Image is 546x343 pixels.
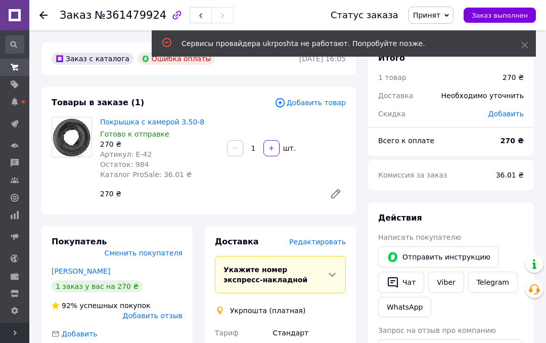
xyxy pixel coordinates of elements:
[123,312,183,320] span: Добавить отзыв
[215,329,239,337] span: Тариф
[52,280,143,292] div: 1 заказ у вас на 270 ₴
[488,110,524,118] span: Добавить
[378,297,431,317] a: WhatsApp
[62,330,97,338] span: Добавить
[100,160,149,168] span: Остаток: 984
[378,233,461,241] span: Написать покупателю
[100,130,169,138] span: Готово к отправке
[227,306,308,316] div: Укрпошта (платная)
[378,272,424,293] button: Чат
[100,170,192,179] span: Каталог ProSale: 36.01 ₴
[39,10,48,20] div: Вернуться назад
[468,272,518,293] a: Telegram
[464,8,536,23] button: Заказ выполнен
[378,137,434,145] span: Всего к оплате
[100,139,219,149] div: 270 ₴
[52,301,151,311] div: успешных покупок
[331,10,398,20] div: Статус заказа
[503,72,524,82] div: 270 ₴
[378,110,405,118] span: Скидка
[181,38,496,49] div: Сервисы провайдера ukrposhta не работают. Попробуйте позже.
[223,266,307,284] span: Укажите номер экспресс-накладной
[413,11,440,19] span: Принят
[52,117,92,157] img: Покрышка с камерой 3.50-8
[270,324,348,342] div: Стандарт
[215,237,259,246] span: Доставка
[100,118,204,126] a: Покрышка с камерой 3.50-8
[138,53,215,65] div: Ошибка оплаты
[378,92,413,100] span: Доставка
[378,246,499,268] button: Отправить инструкцию
[52,98,144,107] span: Товары в заказе (1)
[472,12,528,19] span: Заказ выполнен
[100,150,152,158] span: Артикул: E-42
[435,84,530,107] div: Необходимо уточнить
[500,137,524,145] b: 270 ₴
[378,213,422,223] span: Действия
[496,171,524,179] span: 36.01 ₴
[62,302,77,310] span: 92%
[96,187,322,201] div: 270 ₴
[275,97,346,108] span: Добавить товар
[378,171,447,179] span: Комиссия за заказ
[281,143,297,153] div: шт.
[428,272,464,293] a: Viber
[326,184,346,204] a: Редактировать
[378,326,496,334] span: Запрос на отзыв про компанию
[289,238,346,246] span: Редактировать
[52,237,107,246] span: Покупатель
[378,73,406,81] span: 1 товар
[95,9,166,21] span: №361479924
[52,267,110,275] a: [PERSON_NAME]
[60,9,92,21] span: Заказ
[105,249,183,257] span: Сменить покупателя
[52,53,133,65] div: Заказ с каталога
